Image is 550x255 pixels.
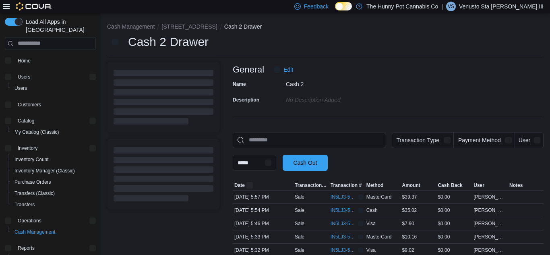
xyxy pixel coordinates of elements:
span: IN5LJ3-5751723 [331,234,355,240]
span: Catalog [14,116,96,126]
a: My Catalog (Classic) [11,127,62,137]
a: Cash Management [11,227,58,237]
div: [DATE] 5:46 PM [233,219,293,228]
p: Sale [295,220,304,227]
button: User [472,180,508,190]
span: Edit [283,66,293,74]
button: Users [14,72,33,82]
span: Inventory Manager (Classic) [14,168,75,174]
span: [PERSON_NAME] [473,194,506,200]
span: Purchase Orders [14,179,51,185]
a: Transfers [11,200,38,209]
button: Notes [508,180,544,190]
span: Reports [14,243,96,253]
span: User [519,137,531,143]
img: Cova [16,2,52,10]
div: $0.00 [436,192,472,202]
span: [PERSON_NAME] [473,207,506,214]
button: Users [2,71,99,83]
a: Customers [14,100,44,110]
button: User [515,132,544,148]
span: IN5LJ3-5751712 [331,247,355,253]
p: Sale [295,194,304,200]
span: Home [18,58,31,64]
span: Cash Management [14,229,55,235]
button: Customers [2,99,99,110]
span: [PERSON_NAME] [473,220,506,227]
div: [DATE] 5:33 PM [233,232,293,242]
span: $10.16 [402,234,417,240]
span: Transaction Type [396,137,439,143]
span: Transaction Type [295,182,327,189]
button: Reports [2,243,99,254]
span: IN5LJ3-5751921 [331,194,355,200]
span: Cash [366,207,378,214]
a: Users [11,83,30,93]
p: The Hunny Pot Cannabis Co [366,2,438,11]
span: Transfers (Classic) [14,190,55,197]
span: Transfers [11,200,96,209]
button: Home [2,55,99,66]
p: Sale [295,207,304,214]
span: Transfers (Classic) [11,189,96,198]
span: $35.02 [402,207,417,214]
button: Reports [14,243,38,253]
span: Payment Method [458,137,501,143]
button: Users [8,83,99,94]
nav: An example of EuiBreadcrumbs [107,23,544,32]
button: Inventory Manager (Classic) [8,165,99,176]
span: Loading [114,149,213,203]
div: [DATE] 5:57 PM [233,192,293,202]
div: Venusto Sta Maria III [446,2,456,11]
span: Cash Management [11,227,96,237]
p: | [441,2,443,11]
button: IN5LJ3-5751723 [331,232,363,242]
span: Load All Apps in [GEOGRAPHIC_DATA] [23,18,96,34]
span: Visa [366,220,376,227]
span: Purchase Orders [11,177,96,187]
span: Reports [18,245,35,251]
p: Venusto Sta [PERSON_NAME] III [459,2,544,11]
span: Users [11,83,96,93]
div: $0.00 [436,205,472,215]
button: Inventory Count [8,154,99,165]
h1: Cash 2 Drawer [128,34,209,50]
button: Transaction Type [293,180,329,190]
span: IN5LJ3-5751838 [331,220,355,227]
a: Inventory Manager (Classic) [11,166,78,176]
span: [PERSON_NAME] [473,247,506,253]
button: Cash Management [107,23,155,30]
div: Cash 2 [286,78,394,87]
p: Sale [295,247,304,253]
span: IN5LJ3-5751892 [331,207,355,214]
span: Loading [114,71,213,126]
span: My Catalog (Classic) [11,127,96,137]
span: My Catalog (Classic) [14,129,59,135]
button: Transfers (Classic) [8,188,99,199]
button: Catalog [2,115,99,126]
button: Payment Method [454,132,515,148]
span: Users [14,72,96,82]
button: Operations [14,216,45,226]
button: Operations [2,215,99,226]
span: Inventory [18,145,37,151]
span: Inventory Manager (Classic) [11,166,96,176]
button: Inventory [14,143,41,153]
span: Feedback [304,2,329,10]
span: Customers [14,100,96,110]
span: Users [14,85,27,91]
span: Transaction # [331,182,362,189]
button: Cash Management [8,226,99,238]
button: Cash Out [283,155,328,171]
button: IN5LJ3-5751712 [331,245,363,255]
span: Users [18,74,30,80]
span: Inventory [14,143,96,153]
button: Inventory [2,143,99,154]
span: Operations [14,216,96,226]
button: IN5LJ3-5751921 [331,192,363,202]
span: MasterCard [366,194,392,200]
a: Purchase Orders [11,177,54,187]
span: VS [448,2,454,11]
button: Next [107,34,123,50]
